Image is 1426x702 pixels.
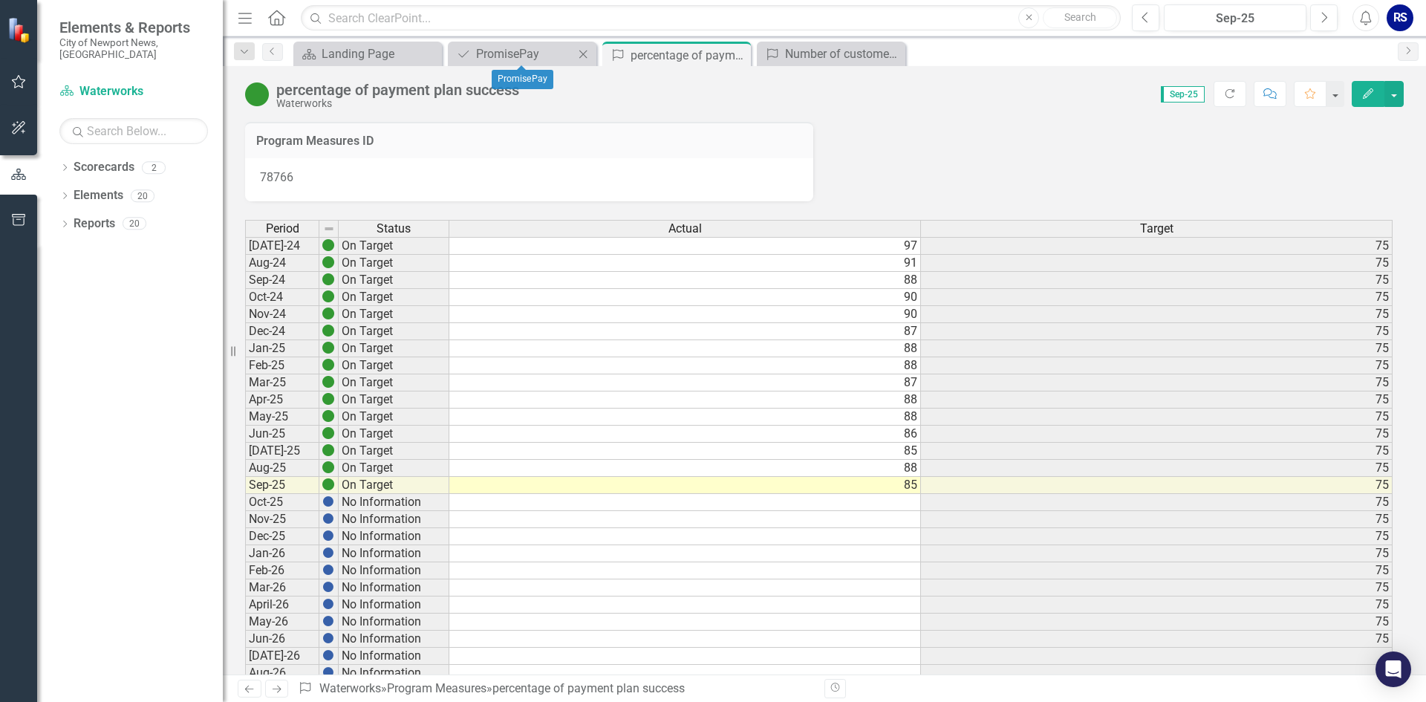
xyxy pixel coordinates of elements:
td: Dec-25 [245,528,319,545]
td: No Information [339,528,449,545]
td: No Information [339,665,449,682]
button: Search [1043,7,1117,28]
img: 8DAGhfEEPCf229AAAAAElFTkSuQmCC [323,223,335,235]
img: 6PwNOvwPkPYK2NOI6LoAAAAASUVORK5CYII= [322,393,334,405]
td: 75 [921,323,1393,340]
a: Number of customers who are enrolled in PromisePay [761,45,902,63]
button: Sep-25 [1164,4,1306,31]
td: Aug-24 [245,255,319,272]
td: 88 [449,272,921,289]
div: percentage of payment plan success [492,681,685,695]
td: 75 [921,631,1393,648]
td: No Information [339,648,449,665]
img: 6PwNOvwPkPYK2NOI6LoAAAAASUVORK5CYII= [322,376,334,388]
span: Status [377,222,411,235]
div: Landing Page [322,45,438,63]
td: 75 [921,614,1393,631]
td: 75 [921,562,1393,579]
td: Mar-26 [245,579,319,597]
td: Aug-25 [245,460,319,477]
td: No Information [339,631,449,648]
td: Sep-25 [245,477,319,494]
img: BgCOk07PiH71IgAAAABJRU5ErkJggg== [322,564,334,576]
td: No Information [339,545,449,562]
img: BgCOk07PiH71IgAAAABJRU5ErkJggg== [322,615,334,627]
span: Elements & Reports [59,19,208,36]
td: Nov-25 [245,511,319,528]
td: 75 [921,511,1393,528]
div: RS [1387,4,1413,31]
img: 6PwNOvwPkPYK2NOI6LoAAAAASUVORK5CYII= [322,308,334,319]
td: 75 [921,374,1393,391]
img: 6PwNOvwPkPYK2NOI6LoAAAAASUVORK5CYII= [322,359,334,371]
td: Jun-25 [245,426,319,443]
a: Scorecards [74,159,134,176]
td: Oct-25 [245,494,319,511]
input: Search ClearPoint... [301,5,1121,31]
div: Waterworks [276,98,519,109]
td: 75 [921,357,1393,374]
td: On Target [339,460,449,477]
div: Number of customers who are enrolled in PromisePay [785,45,902,63]
a: Reports [74,215,115,233]
span: Sep-25 [1161,86,1205,103]
td: On Target [339,237,449,255]
div: percentage of payment plan success [276,82,519,98]
div: 20 [131,189,154,202]
img: BgCOk07PiH71IgAAAABJRU5ErkJggg== [322,581,334,593]
td: No Information [339,579,449,597]
img: 6PwNOvwPkPYK2NOI6LoAAAAASUVORK5CYII= [322,427,334,439]
td: On Target [339,306,449,323]
img: 6PwNOvwPkPYK2NOI6LoAAAAASUVORK5CYII= [322,342,334,354]
span: Actual [668,222,702,235]
div: percentage of payment plan success [631,46,747,65]
td: On Target [339,426,449,443]
td: On Target [339,357,449,374]
td: [DATE]-26 [245,648,319,665]
a: Landing Page [297,45,438,63]
img: BgCOk07PiH71IgAAAABJRU5ErkJggg== [322,530,334,542]
td: 75 [921,340,1393,357]
td: 75 [921,237,1393,255]
td: On Target [339,443,449,460]
td: May-26 [245,614,319,631]
td: May-25 [245,409,319,426]
td: On Target [339,272,449,289]
img: 6PwNOvwPkPYK2NOI6LoAAAAASUVORK5CYII= [322,239,334,251]
span: Search [1064,11,1096,23]
td: On Target [339,374,449,391]
a: Waterworks [319,681,381,695]
td: Jun-26 [245,631,319,648]
td: 88 [449,460,921,477]
div: 78766 [245,158,813,201]
img: BgCOk07PiH71IgAAAABJRU5ErkJggg== [322,598,334,610]
td: On Target [339,391,449,409]
td: 88 [449,409,921,426]
a: PromisePay [452,45,574,63]
td: 75 [921,409,1393,426]
div: PromisePay [492,70,553,89]
td: 90 [449,289,921,306]
img: BgCOk07PiH71IgAAAABJRU5ErkJggg== [322,513,334,524]
td: On Target [339,477,449,494]
td: On Target [339,340,449,357]
td: 88 [449,340,921,357]
img: BgCOk07PiH71IgAAAABJRU5ErkJggg== [322,495,334,507]
td: 75 [921,272,1393,289]
td: On Target [339,323,449,340]
img: 6PwNOvwPkPYK2NOI6LoAAAAASUVORK5CYII= [322,444,334,456]
img: 6PwNOvwPkPYK2NOI6LoAAAAASUVORK5CYII= [322,273,334,285]
img: BgCOk07PiH71IgAAAABJRU5ErkJggg== [322,666,334,678]
div: 20 [123,218,146,230]
small: City of Newport News, [GEOGRAPHIC_DATA] [59,36,208,61]
td: No Information [339,597,449,614]
td: April-26 [245,597,319,614]
td: Mar-25 [245,374,319,391]
td: 75 [921,528,1393,545]
td: 75 [921,545,1393,562]
td: Dec-24 [245,323,319,340]
td: Feb-26 [245,562,319,579]
td: 86 [449,426,921,443]
td: 75 [921,426,1393,443]
span: Target [1140,222,1173,235]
